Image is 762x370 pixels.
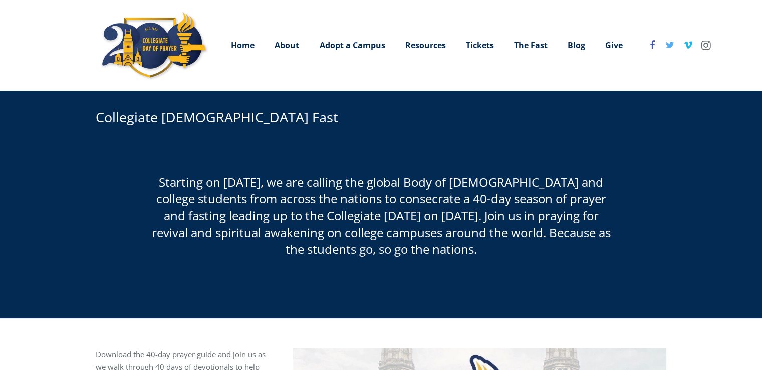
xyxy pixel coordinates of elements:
a: Blog [557,33,595,58]
a: About [265,33,309,58]
a: The Fast [503,33,557,58]
h1: Collegiate [DEMOGRAPHIC_DATA] Fast [96,108,338,127]
a: Give [595,33,632,58]
span: Starting on [DATE], we are calling the global Body of [DEMOGRAPHIC_DATA] and college students fro... [152,174,611,257]
span: Home [231,40,255,51]
a: Twitter [661,36,679,54]
a: Home [221,33,265,58]
a: Vimeo [679,36,697,54]
span: The Fast [514,40,547,51]
span: Give [605,40,622,51]
a: Resources [395,33,455,58]
span: Adopt a Campus [319,40,385,51]
span: Blog [567,40,585,51]
span: Resources [405,40,445,51]
img: Collegiate Day of Prayer Logo 200th anniversary [96,9,211,82]
a: Tickets [455,33,503,58]
a: Facebook [643,36,661,54]
a: Instagram [697,36,715,54]
span: About [275,40,299,51]
a: Adopt a Campus [309,33,395,58]
span: Tickets [465,40,493,51]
